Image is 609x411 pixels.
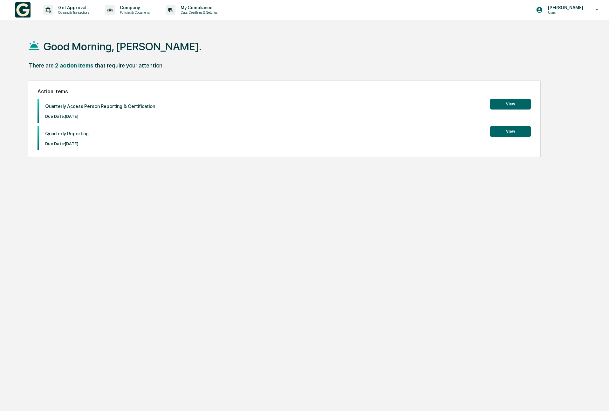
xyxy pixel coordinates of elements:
button: View [490,99,531,110]
p: Quarterly Reporting [45,131,89,137]
a: View [490,128,531,134]
p: Get Approval [53,5,92,10]
p: Quarterly Access Person Reporting & Certification [45,103,155,109]
h1: Good Morning, [PERSON_NAME]. [44,40,202,53]
div: There are [29,62,54,69]
p: Policies & Documents [115,10,153,15]
button: View [490,126,531,137]
div: that require your attention. [95,62,164,69]
p: Data, Deadlines & Settings [175,10,221,15]
p: Content & Transactions [53,10,92,15]
p: Users [543,10,586,15]
a: View [490,101,531,107]
div: 2 action items [55,62,93,69]
h2: Action Items [38,89,531,95]
img: logo [15,2,31,18]
p: Due Date: [DATE] [45,114,155,119]
p: Due Date: [DATE] [45,141,89,146]
p: [PERSON_NAME] [543,5,586,10]
p: My Compliance [175,5,221,10]
p: Company [115,5,153,10]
